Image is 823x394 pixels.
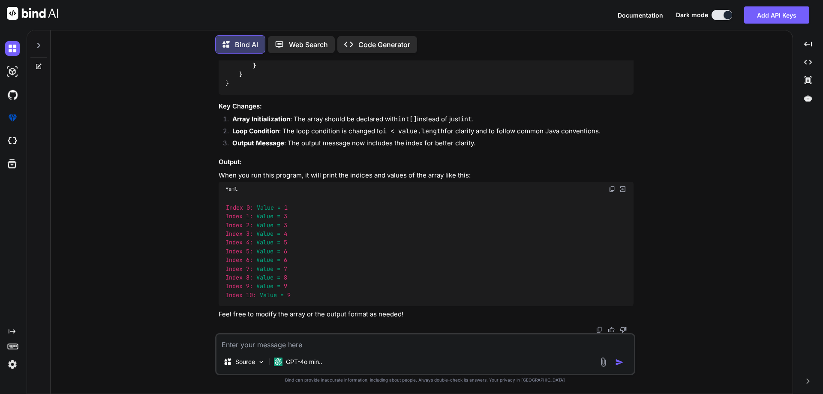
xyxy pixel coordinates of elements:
span: Index 7: [225,265,253,273]
span: 7 [284,265,287,273]
span: Value [256,283,273,290]
span: Value [256,247,273,255]
span: = [277,256,280,264]
span: Value [256,230,273,238]
img: settings [5,357,20,372]
span: Value [256,239,273,247]
span: Index 1: [225,213,253,220]
span: Value [256,265,273,273]
img: like [608,326,615,333]
span: Value [256,256,273,264]
img: darkChat [5,41,20,56]
span: = [277,247,280,255]
span: Index 4: [225,239,253,247]
span: Index 5: [225,247,253,255]
span: Index 2: [225,221,253,229]
li: : The array should be declared with instead of just . [225,114,634,126]
li: : The loop condition is changed to for clarity and to follow common Java conventions. [225,126,634,138]
span: Index 0: [226,204,253,211]
img: premium [5,111,20,125]
p: Web Search [289,39,328,50]
span: = [277,274,280,281]
span: Value [256,213,273,220]
span: = [277,239,280,247]
span: = [277,230,280,238]
span: = [277,204,281,211]
span: 6 [284,247,287,255]
img: copy [596,326,603,333]
img: Pick Models [258,358,265,366]
button: Add API Keys [744,6,809,24]
p: Code Generator [358,39,410,50]
span: Index 3: [225,230,253,238]
img: Bind AI [7,7,58,20]
button: Documentation [618,11,663,20]
span: = [280,291,284,299]
img: githubDark [5,87,20,102]
img: GPT-4o mini [274,358,282,366]
span: Documentation [618,12,663,19]
span: = [277,221,280,229]
span: 6 [284,256,287,264]
strong: Output Message [232,139,284,147]
span: 9 [287,291,291,299]
span: 3 [284,213,287,220]
span: Index 10: [225,291,256,299]
strong: Array Initialization [232,115,290,123]
span: Value [256,274,273,281]
code: int [460,115,472,123]
p: Source [235,358,255,366]
li: : The output message now includes the index for better clarity. [225,138,634,150]
strong: Loop Condition [232,127,279,135]
span: = [277,265,280,273]
img: attachment [598,357,608,367]
span: 9 [284,283,287,290]
span: 8 [284,274,287,281]
span: Yaml [225,186,237,192]
span: Index 8: [225,274,253,281]
img: copy [609,186,616,192]
img: Open in Browser [619,185,627,193]
img: darkAi-studio [5,64,20,79]
span: Dark mode [676,11,708,19]
h3: Key Changes: [219,102,634,111]
p: Bind can provide inaccurate information, including about people. Always double-check its answers.... [215,377,635,383]
p: Feel free to modify the array or the output format as needed! [219,310,634,319]
p: When you run this program, it will print the indices and values of the array like this: [219,171,634,180]
span: 3 [284,221,287,229]
code: { { [] value = { , , , , , , , , , , }; ( ; i < value.length; i++) { System.out.println( + i + + ... [225,27,637,88]
span: = [277,213,280,220]
p: Bind AI [235,39,258,50]
span: = [277,283,280,290]
code: i < value.length [383,127,445,135]
span: 1 [284,204,288,211]
span: Value [260,291,277,299]
span: 4 [284,230,287,238]
code: int[] [398,115,417,123]
span: Value [257,204,274,211]
span: Index 6: [225,256,253,264]
img: dislike [620,326,627,333]
span: 5 [284,239,287,247]
img: cloudideIcon [5,134,20,148]
span: Index 9: [225,283,253,290]
h3: Output: [219,157,634,167]
img: icon [615,358,624,367]
p: GPT-4o min.. [286,358,322,366]
span: Value [256,221,273,229]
